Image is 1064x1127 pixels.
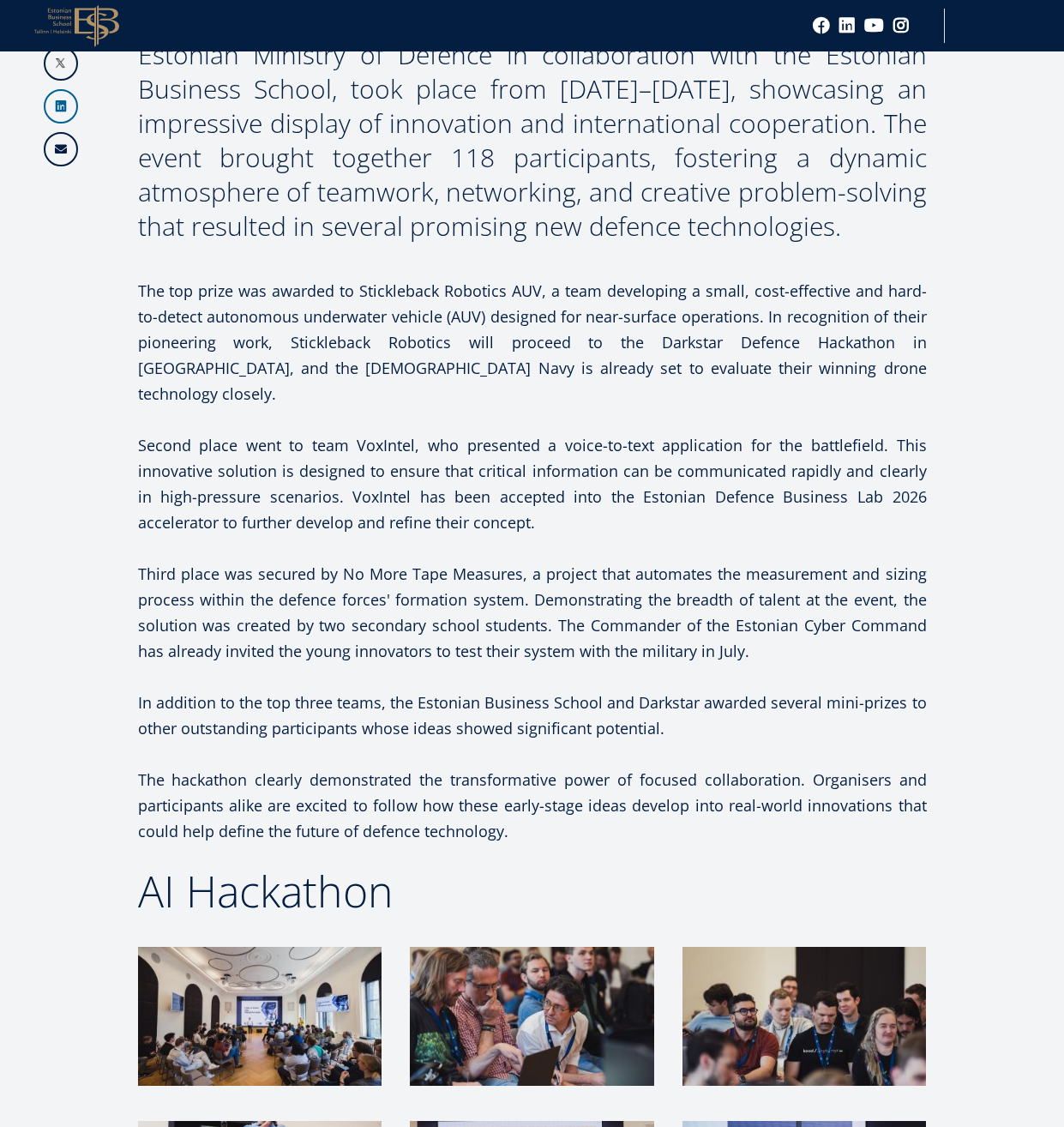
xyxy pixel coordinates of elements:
[138,432,927,535] p: Second place went to team VoxIntel, who presented a voice-to-text application for the battlefield...
[44,89,78,124] a: Linkedin
[839,17,856,34] a: Linkedin
[864,17,884,34] a: Youtube
[410,947,654,1087] img: AI Hackathon
[138,561,927,664] p: Third place was secured by No More Tape Measures, a project that automates the measurement and si...
[813,17,830,34] a: Facebook
[893,17,910,34] a: Instagram
[45,48,76,79] img: X
[138,3,927,244] div: A 72-hour artificial intelligence hackathon, organised by the Estonian Ministry of Defence in col...
[138,870,927,913] div: AI Hackathon
[138,767,927,870] p: The hackathon clearly demonstrated the transformative power of focused collaboration. Organisers ...
[682,947,927,1087] img: AI Hackathon
[138,947,382,1087] img: AI Hackathon
[44,132,78,166] a: Email
[138,690,927,741] p: In addition to the top three teams, the Estonian Business School and Darkstar awarded several min...
[138,278,927,407] p: The top prize was awarded to Stickleback Robotics AUV, a team developing a small, cost-effective ...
